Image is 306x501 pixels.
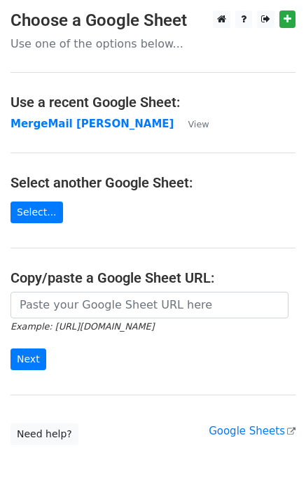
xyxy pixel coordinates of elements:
[11,292,288,318] input: Paste your Google Sheet URL here
[188,119,209,129] small: View
[11,202,63,223] a: Select...
[11,10,295,31] h3: Choose a Google Sheet
[11,321,154,332] small: Example: [URL][DOMAIN_NAME]
[209,425,295,437] a: Google Sheets
[11,94,295,111] h4: Use a recent Google Sheet:
[11,174,295,191] h4: Select another Google Sheet:
[11,348,46,370] input: Next
[11,269,295,286] h4: Copy/paste a Google Sheet URL:
[11,423,78,445] a: Need help?
[11,36,295,51] p: Use one of the options below...
[11,118,174,130] a: MergeMail [PERSON_NAME]
[174,118,209,130] a: View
